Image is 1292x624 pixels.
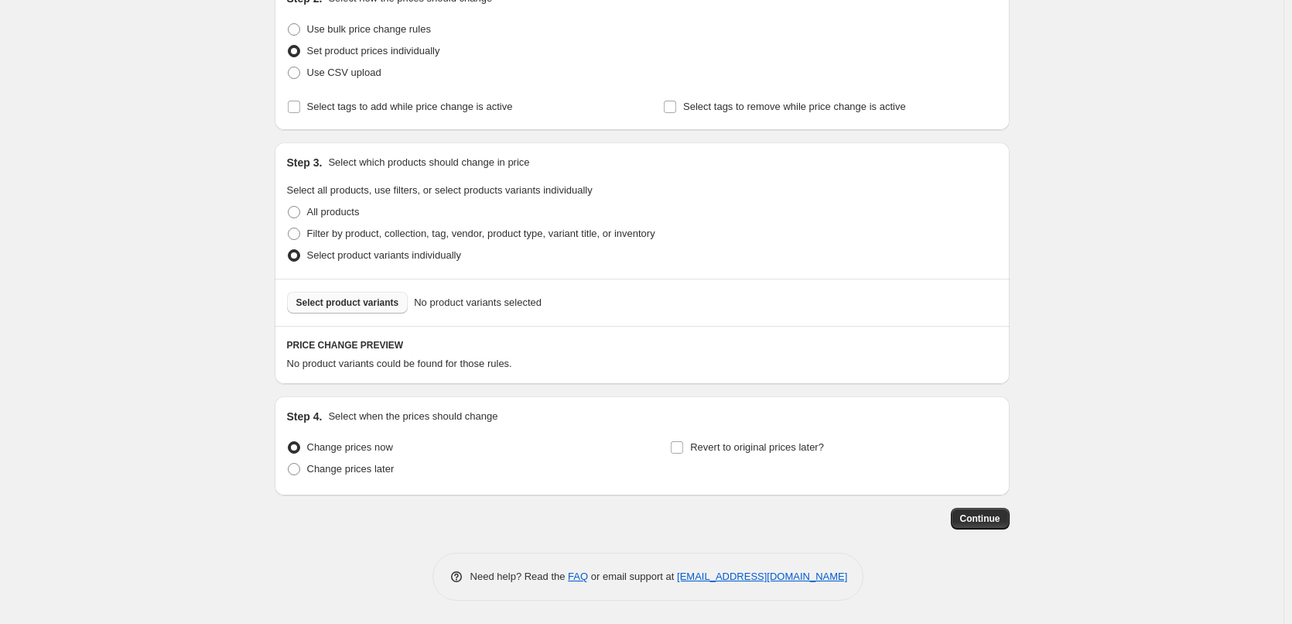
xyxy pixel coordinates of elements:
span: No product variants selected [414,295,542,310]
span: Select product variants individually [307,249,461,261]
span: or email support at [588,571,677,582]
p: Select when the prices should change [328,409,497,424]
h2: Step 4. [287,409,323,424]
span: Select product variants [296,297,399,309]
span: Select all products, use filters, or select products variants individually [287,184,593,196]
button: Select product variants [287,292,408,314]
span: Need help? Read the [470,571,569,582]
span: Select tags to add while price change is active [307,101,513,112]
span: Continue [960,513,1000,525]
h2: Step 3. [287,155,323,170]
span: Set product prices individually [307,45,440,57]
h6: PRICE CHANGE PREVIEW [287,339,997,351]
button: Continue [951,508,1010,530]
span: Use CSV upload [307,67,381,78]
a: [EMAIL_ADDRESS][DOMAIN_NAME] [677,571,847,582]
a: FAQ [568,571,588,582]
span: Select tags to remove while price change is active [683,101,906,112]
span: Use bulk price change rules [307,23,431,35]
span: Filter by product, collection, tag, vendor, product type, variant title, or inventory [307,228,655,239]
span: All products [307,206,360,218]
span: Change prices now [307,441,393,453]
span: Change prices later [307,463,395,475]
p: Select which products should change in price [328,155,529,170]
span: Revert to original prices later? [690,441,824,453]
span: No product variants could be found for those rules. [287,358,512,369]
